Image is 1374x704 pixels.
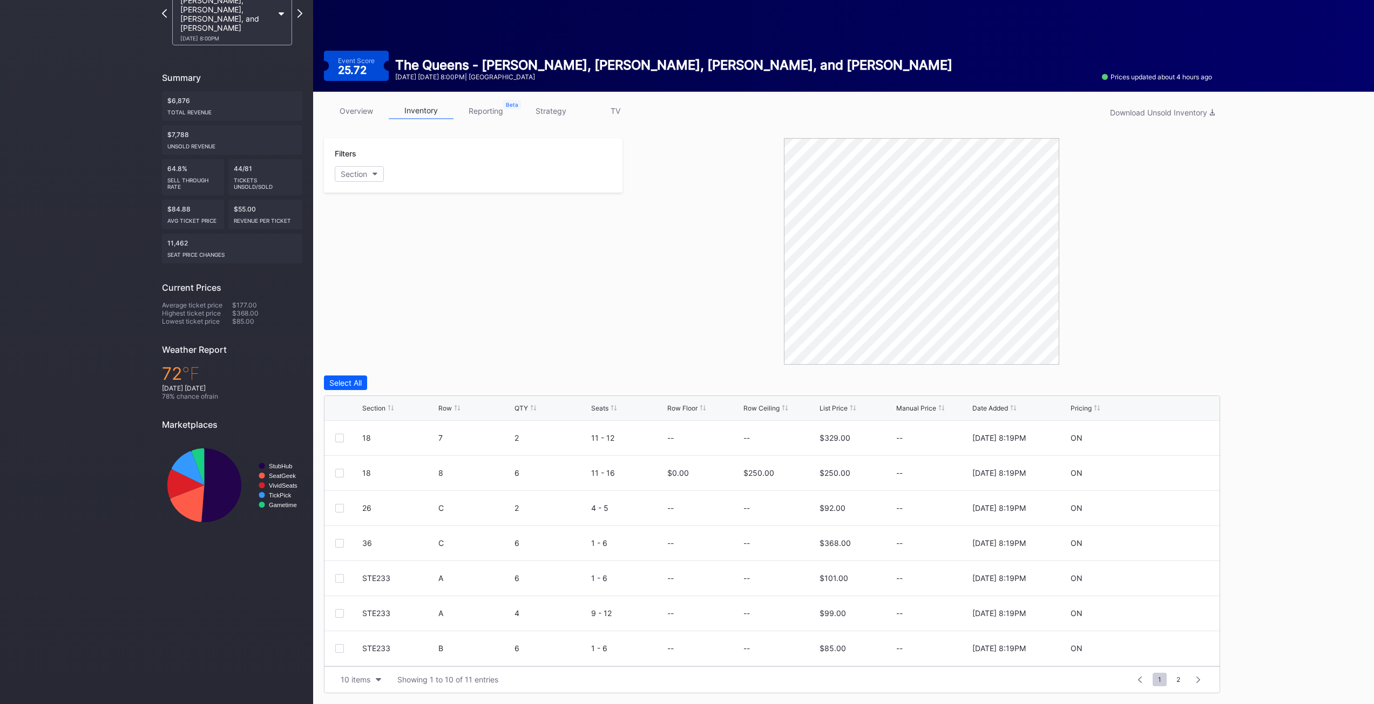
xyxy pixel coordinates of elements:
[324,375,367,390] button: Select All
[228,159,303,195] div: 44/81
[1071,538,1082,548] div: ON
[743,609,750,618] div: --
[1071,468,1082,477] div: ON
[167,213,219,224] div: Avg ticket price
[162,125,302,155] div: $7,788
[162,384,302,392] div: [DATE] [DATE]
[820,468,850,477] div: $250.00
[667,468,689,477] div: $0.00
[743,644,750,653] div: --
[335,166,384,182] button: Section
[591,468,665,477] div: 11 - 16
[743,433,750,442] div: --
[518,102,583,119] a: strategy
[972,644,1026,653] div: [DATE] 8:19PM
[362,538,436,548] div: 36
[667,644,674,653] div: --
[820,404,848,412] div: List Price
[820,573,848,583] div: $101.00
[972,609,1026,618] div: [DATE] 8:19PM
[167,173,219,190] div: Sell Through Rate
[1105,105,1220,120] button: Download Unsold Inventory
[591,644,665,653] div: 1 - 6
[667,404,698,412] div: Row Floor
[162,159,224,195] div: 64.8%
[167,139,297,149] div: Unsold Revenue
[1171,673,1186,686] span: 2
[667,503,674,512] div: --
[1153,673,1167,686] span: 1
[438,404,452,412] div: Row
[1071,609,1082,618] div: ON
[162,234,302,263] div: 11,462
[591,538,665,548] div: 1 - 6
[162,200,224,229] div: $84.88
[338,57,375,65] div: Event Score
[234,173,297,190] div: Tickets Unsold/Sold
[269,482,297,489] text: VividSeats
[438,468,512,477] div: 8
[667,538,674,548] div: --
[743,503,750,512] div: --
[1071,433,1082,442] div: ON
[515,538,588,548] div: 6
[743,573,750,583] div: --
[362,503,436,512] div: 26
[269,463,293,469] text: StubHub
[395,57,952,73] div: The Queens - [PERSON_NAME], [PERSON_NAME], [PERSON_NAME], and [PERSON_NAME]
[362,433,436,442] div: 18
[743,404,780,412] div: Row Ceiling
[591,503,665,512] div: 4 - 5
[395,73,952,81] div: [DATE] [DATE] 8:00PM | [GEOGRAPHIC_DATA]
[743,468,774,477] div: $250.00
[515,573,588,583] div: 6
[896,644,970,653] div: --
[972,433,1026,442] div: [DATE] 8:19PM
[896,573,970,583] div: --
[972,538,1026,548] div: [DATE] 8:19PM
[228,200,303,229] div: $55.00
[515,503,588,512] div: 2
[1110,108,1215,117] div: Download Unsold Inventory
[1071,503,1082,512] div: ON
[515,404,528,412] div: QTY
[341,169,367,179] div: Section
[162,363,302,384] div: 72
[438,573,512,583] div: A
[515,644,588,653] div: 6
[972,573,1026,583] div: [DATE] 8:19PM
[269,502,297,508] text: Gametime
[269,473,296,479] text: SeatGeek
[820,644,846,653] div: $85.00
[362,404,385,412] div: Section
[515,433,588,442] div: 2
[820,538,851,548] div: $368.00
[180,35,273,42] div: [DATE] 8:00PM
[162,438,302,532] svg: Chart title
[182,363,200,384] span: ℉
[438,503,512,512] div: C
[362,644,436,653] div: STE233
[162,282,302,293] div: Current Prices
[162,419,302,430] div: Marketplaces
[232,317,302,325] div: $85.00
[162,344,302,355] div: Weather Report
[234,213,297,224] div: Revenue per ticket
[162,392,302,400] div: 78 % chance of rain
[162,309,232,317] div: Highest ticket price
[167,247,297,258] div: seat price changes
[341,675,370,684] div: 10 items
[591,609,665,618] div: 9 - 12
[1071,404,1092,412] div: Pricing
[335,149,612,158] div: Filters
[338,65,369,76] div: 25.72
[896,538,970,548] div: --
[896,433,970,442] div: --
[335,672,387,687] button: 10 items
[269,492,292,498] text: TickPick
[162,301,232,309] div: Average ticket price
[162,317,232,325] div: Lowest ticket price
[324,102,389,119] a: overview
[162,91,302,121] div: $6,876
[667,433,674,442] div: --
